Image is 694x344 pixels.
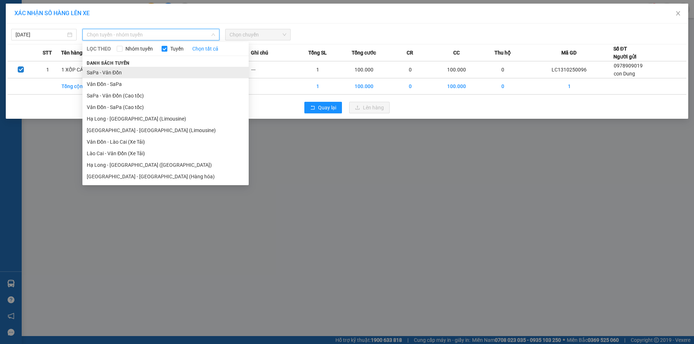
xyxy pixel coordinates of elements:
span: CC [453,49,460,57]
strong: 0888 827 827 - 0848 827 827 [53,26,104,39]
span: Tên hàng [61,49,82,57]
span: rollback [310,105,315,111]
a: Chọn tất cả [192,45,218,53]
span: Chọn chuyến [230,29,286,40]
span: Danh sách tuyến [82,60,134,66]
td: 0 [481,78,525,95]
td: --- [251,61,295,78]
span: XÁC NHẬN SỐ HÀNG LÊN XE [14,10,90,17]
li: Hạ Long - [GEOGRAPHIC_DATA] (Limousine) [82,113,249,125]
span: Mã GD [561,49,577,57]
li: Vân Đồn - Lào Cai (Xe Tải) [82,136,249,148]
li: [GEOGRAPHIC_DATA] - [GEOGRAPHIC_DATA] (Hàng hóa) [82,171,249,182]
li: Vân Đồn - SaPa [82,78,249,90]
li: SaPa - Vân Đồn (Cao tốc) [82,90,249,101]
button: rollbackQuay lại [304,102,342,113]
strong: 024 3236 3236 - [22,19,104,32]
button: uploadLên hàng [349,102,390,113]
input: 13/10/2025 [16,31,66,39]
td: 100.000 [433,61,481,78]
div: Số ĐT Người gửi [613,45,637,61]
li: Lào Cai - Vân Đồn (Xe Tải) [82,148,249,159]
strong: 02033 616 626 - [67,40,105,47]
span: Gửi hàng Hạ Long: Hotline: [21,40,105,53]
span: Tuyến [167,45,187,53]
td: 1 [34,61,61,78]
span: Tổng cước [352,49,376,57]
button: Close [668,4,688,24]
strong: Công ty TNHH Phúc Xuyên [22,4,103,11]
td: 0 [388,78,432,95]
li: Hạ Long - [GEOGRAPHIC_DATA] ([GEOGRAPHIC_DATA]) [82,159,249,171]
td: 1 [295,78,340,95]
span: down [211,32,215,37]
td: Tổng cộng [61,78,106,95]
span: Quay lại [318,104,336,112]
strong: 0886 027 027 [56,47,88,53]
td: 100.000 [340,61,388,78]
span: Chọn tuyến - nhóm tuyến [87,29,215,40]
span: close [675,10,681,16]
span: Tổng SL [308,49,327,57]
span: STT [43,49,52,57]
span: Ghi chú [251,49,268,57]
td: LC1310250096 [525,61,613,78]
span: Thu hộ [494,49,511,57]
span: con Dung [614,71,635,77]
td: 100.000 [340,78,388,95]
li: Vân Đồn - SaPa (Cao tốc) [82,101,249,113]
span: Nhóm tuyến [123,45,156,53]
li: [GEOGRAPHIC_DATA] - [GEOGRAPHIC_DATA] (Limousine) [82,125,249,136]
span: LỌC THEO [87,45,111,53]
img: logo [5,47,17,82]
td: 100.000 [433,78,481,95]
li: SaPa - Vân Đồn [82,67,249,78]
td: 1 XỐP CÁ [61,61,106,78]
td: 1 [295,61,340,78]
span: Gửi hàng [GEOGRAPHIC_DATA]: Hotline: [22,13,104,39]
td: 0 [388,61,432,78]
td: 1 [525,78,613,95]
span: 0978909019 [614,63,643,69]
td: 0 [481,61,525,78]
span: CR [407,49,413,57]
